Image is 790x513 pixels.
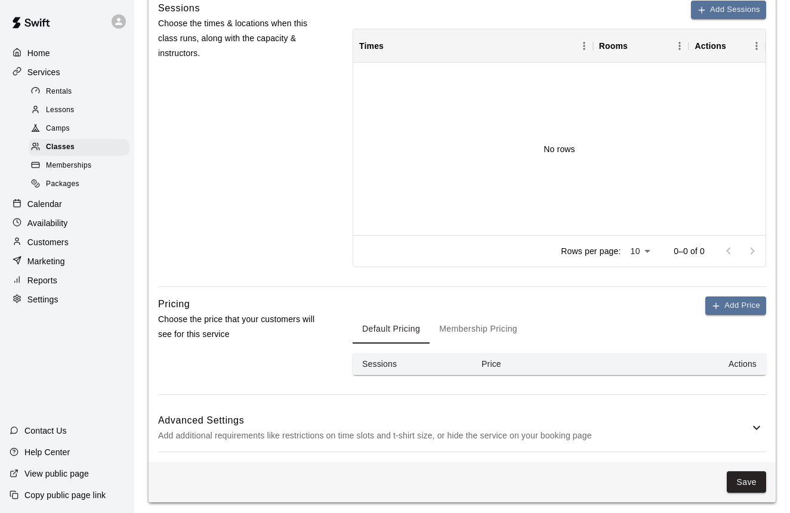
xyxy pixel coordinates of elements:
a: Home [10,44,125,62]
button: Membership Pricing [430,315,527,344]
p: Home [27,47,50,59]
h6: Sessions [158,1,200,16]
div: 10 [625,243,655,260]
div: Times [353,29,593,63]
a: Rentals [29,82,134,101]
span: Memberships [46,160,91,172]
p: View public page [24,468,89,480]
div: Lessons [29,102,129,119]
button: Menu [575,37,593,55]
div: Actions [689,29,766,63]
a: Camps [29,120,134,138]
p: Customers [27,236,69,248]
a: Packages [29,175,134,194]
a: Classes [29,138,134,157]
a: Memberships [29,157,134,175]
p: Help Center [24,446,70,458]
div: Rooms [593,29,689,63]
p: Choose the price that your customers will see for this service [158,312,316,342]
p: Availability [27,217,68,229]
button: Menu [671,37,689,55]
p: 0–0 of 0 [674,245,705,257]
h6: Advanced Settings [158,413,749,428]
span: Classes [46,141,75,153]
div: Rentals [29,84,129,100]
button: Default Pricing [353,315,430,344]
th: Actions [591,353,766,375]
p: Rows per page: [561,245,621,257]
th: Price [472,353,591,375]
p: Marketing [27,255,65,267]
span: Packages [46,178,79,190]
p: Add additional requirements like restrictions on time slots and t-shirt size, or hide the service... [158,428,749,443]
div: Classes [29,139,129,156]
p: Services [27,66,60,78]
div: Advanced SettingsAdd additional requirements like restrictions on time slots and t-shirt size, or... [158,404,766,452]
div: Packages [29,176,129,193]
div: No rows [353,63,766,235]
button: Add Sessions [691,1,766,19]
button: Save [727,471,766,493]
a: Calendar [10,195,125,213]
a: Lessons [29,101,134,119]
p: Contact Us [24,425,67,437]
div: Rooms [599,29,628,63]
button: Sort [384,38,400,54]
div: Times [359,29,384,63]
th: Sessions [353,353,472,375]
div: Camps [29,120,129,137]
p: Choose the times & locations when this class runs, along with the capacity & instructors. [158,16,316,61]
a: Services [10,63,125,81]
span: Camps [46,123,70,135]
div: Memberships [29,157,129,174]
p: Calendar [27,198,62,210]
a: Reports [10,271,125,289]
span: Rentals [46,86,72,98]
a: Settings [10,291,125,308]
button: Menu [748,37,766,55]
button: Sort [628,38,644,54]
a: Marketing [10,252,125,270]
p: Settings [27,293,58,305]
a: Availability [10,214,125,232]
span: Lessons [46,104,75,116]
a: Customers [10,233,125,251]
p: Copy public page link [24,489,106,501]
button: Add Price [705,296,766,315]
div: Actions [695,29,726,63]
h6: Pricing [158,296,190,312]
p: Reports [27,274,57,286]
